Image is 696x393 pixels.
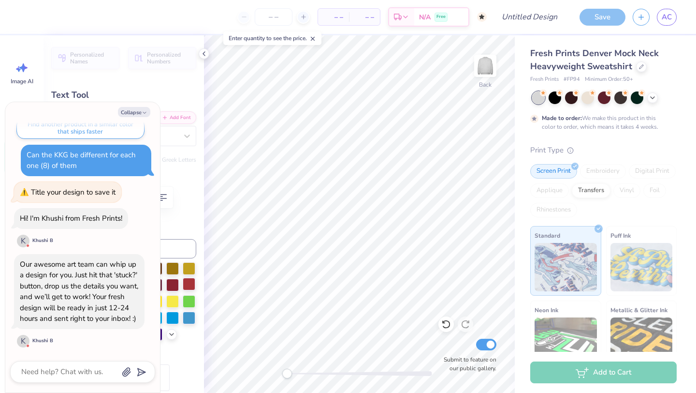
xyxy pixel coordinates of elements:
[355,12,374,22] span: – –
[662,12,672,23] span: AC
[610,230,631,241] span: Puff Ink
[223,31,321,45] div: Enter quantity to see the price.
[157,111,196,124] button: Add Font
[613,183,640,198] div: Vinyl
[20,213,122,223] div: Hi! I'm Khushi from Fresh Prints!
[27,150,136,171] div: Can the KKG be different for each one (8) of them
[476,56,495,76] img: Back
[147,51,190,65] span: Personalized Numbers
[629,164,676,179] div: Digital Print
[16,118,145,139] button: Find another product in a similar color that ships faster
[17,335,29,348] div: K
[128,47,196,69] button: Personalized Numbers
[530,164,577,179] div: Screen Print
[32,337,53,345] div: Khushi B
[530,203,577,217] div: Rhinestones
[564,76,580,84] span: # FP94
[610,305,667,315] span: Metallic & Glitter Ink
[136,156,196,164] button: Switch to Greek Letters
[610,317,673,366] img: Metallic & Glitter Ink
[324,12,343,22] span: – –
[51,89,196,102] div: Text Tool
[580,164,626,179] div: Embroidery
[572,183,610,198] div: Transfers
[32,237,53,244] div: Khushi B
[436,14,446,20] span: Free
[535,243,597,291] img: Standard
[657,9,677,26] a: AC
[51,47,119,69] button: Personalized Names
[535,305,558,315] span: Neon Ink
[535,230,560,241] span: Standard
[31,187,116,197] div: Title your design to save it
[11,77,33,85] span: Image AI
[479,80,492,89] div: Back
[643,183,666,198] div: Foil
[535,317,597,366] img: Neon Ink
[494,7,565,27] input: Untitled Design
[255,8,292,26] input: – –
[419,12,431,22] span: N/A
[530,76,559,84] span: Fresh Prints
[118,107,150,117] button: Collapse
[20,259,138,324] div: Our awesome art team can whip up a design for you. Just hit that 'stuck?' button, drop us the det...
[610,243,673,291] img: Puff Ink
[585,76,633,84] span: Minimum Order: 50 +
[530,183,569,198] div: Applique
[282,369,292,378] div: Accessibility label
[70,51,114,65] span: Personalized Names
[530,47,659,72] span: Fresh Prints Denver Mock Neck Heavyweight Sweatshirt
[530,145,677,156] div: Print Type
[542,114,582,122] strong: Made to order:
[17,235,29,247] div: K
[438,355,496,373] label: Submit to feature on our public gallery.
[542,114,661,131] div: We make this product in this color to order, which means it takes 4 weeks.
